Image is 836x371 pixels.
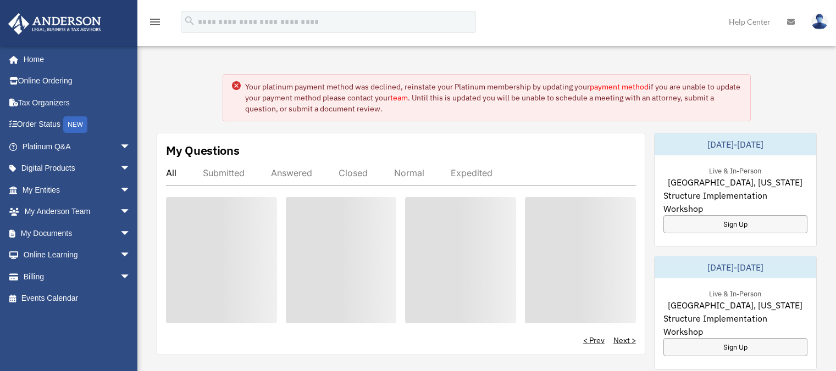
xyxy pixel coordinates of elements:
span: arrow_drop_down [120,222,142,245]
a: Platinum Q&Aarrow_drop_down [8,136,147,158]
span: arrow_drop_down [120,158,142,180]
a: menu [148,19,162,29]
a: < Prev [583,335,605,346]
div: Your platinum payment method was declined, reinstate your Platinum membership by updating your if... [245,81,741,114]
div: Live & In-Person [700,164,770,176]
div: Live & In-Person [700,287,770,299]
img: User Pic [811,14,828,30]
span: [GEOGRAPHIC_DATA], [US_STATE] [668,176,802,189]
a: Digital Productsarrow_drop_down [8,158,147,179]
span: Structure Implementation Workshop [663,189,807,215]
i: search [184,15,196,27]
a: Online Ordering [8,70,147,92]
div: Submitted [203,167,245,178]
a: Billingarrow_drop_down [8,266,147,288]
a: Order StatusNEW [8,114,147,136]
div: Expedited [451,167,492,178]
a: My Entitiesarrow_drop_down [8,179,147,201]
div: Closed [339,167,368,178]
a: Home [8,48,142,70]
a: team [390,93,408,103]
div: Normal [394,167,424,178]
div: [DATE]-[DATE] [655,256,816,278]
div: All [166,167,176,178]
div: My Questions [166,142,240,159]
div: Answered [271,167,312,178]
a: Next > [613,335,636,346]
a: payment method [590,82,649,92]
div: NEW [63,116,87,133]
a: Online Learningarrow_drop_down [8,244,147,266]
a: Sign Up [663,338,807,356]
div: [DATE]-[DATE] [655,133,816,155]
a: Tax Organizers [8,92,147,114]
span: arrow_drop_down [120,179,142,201]
a: Sign Up [663,215,807,233]
span: arrow_drop_down [120,136,142,158]
span: arrow_drop_down [120,201,142,223]
span: [GEOGRAPHIC_DATA], [US_STATE] [668,299,802,312]
span: arrow_drop_down [120,266,142,288]
a: Events Calendar [8,288,147,310]
span: Structure Implementation Workshop [663,312,807,338]
i: menu [148,15,162,29]
img: Anderson Advisors Platinum Portal [5,13,104,35]
a: My Anderson Teamarrow_drop_down [8,201,147,223]
a: My Documentsarrow_drop_down [8,222,147,244]
span: arrow_drop_down [120,244,142,267]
